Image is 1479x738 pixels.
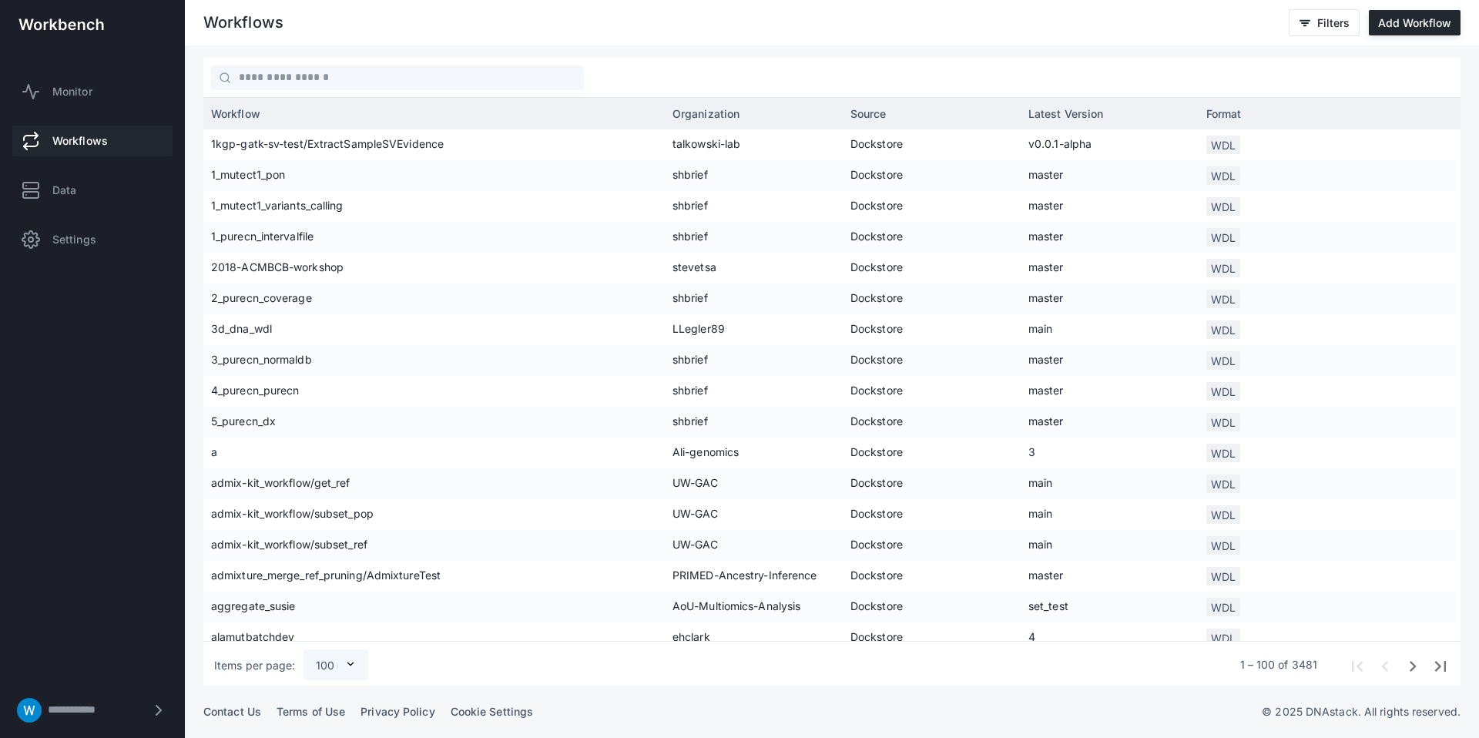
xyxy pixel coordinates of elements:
[1206,505,1240,524] span: WDL
[850,438,1013,468] span: Dockstore
[1028,222,1191,253] span: master
[211,530,657,561] span: admix-kit_workflow/subset_ref
[1028,592,1191,622] span: set_test
[211,107,260,120] span: Workflow
[211,438,657,468] span: a
[211,345,657,376] span: 3_purecn_normaldb
[211,622,657,653] span: alamutbatchdev
[211,253,657,283] span: 2018-ACMBCB-workshop
[12,175,173,206] a: Data
[1206,475,1240,493] span: WDL
[1028,160,1191,191] span: master
[672,438,835,468] span: Ali-genomics
[1206,629,1240,647] span: WDL
[672,107,739,120] span: Organization
[850,622,1013,653] span: Dockstore
[12,126,173,156] a: Workflows
[1206,413,1240,431] span: WDL
[850,253,1013,283] span: Dockstore
[850,222,1013,253] span: Dockstore
[672,530,835,561] span: UW-GAC
[211,499,657,530] span: admix-kit_workflow/subset_pop
[850,283,1013,314] span: Dockstore
[1028,622,1191,653] span: 4
[1206,598,1240,616] span: WDL
[361,705,434,718] a: Privacy Policy
[672,160,835,191] span: shbrief
[850,107,887,120] span: Source
[211,160,657,191] span: 1_mutect1_pon
[1206,320,1240,339] span: WDL
[672,283,835,314] span: shbrief
[850,407,1013,438] span: Dockstore
[12,76,173,107] a: Monitor
[850,129,1013,160] span: Dockstore
[1206,351,1240,370] span: WDL
[1317,16,1350,29] span: Filters
[1206,166,1240,185] span: WDL
[52,84,92,99] span: Monitor
[1028,530,1191,561] span: main
[850,499,1013,530] span: Dockstore
[211,314,657,345] span: 3d_dna_wdl
[672,129,835,160] span: talkowski-lab
[672,191,835,222] span: shbrief
[850,160,1013,191] span: Dockstore
[1206,382,1240,401] span: WDL
[277,705,345,718] a: Terms of Use
[1206,228,1240,247] span: WDL
[1206,444,1240,462] span: WDL
[672,592,835,622] span: AoU-Multiomics-Analysis
[203,15,283,31] div: Workflows
[1370,651,1397,679] button: Previous page
[672,222,835,253] span: shbrief
[1206,567,1240,585] span: WDL
[850,592,1013,622] span: Dockstore
[52,183,76,198] span: Data
[1206,536,1240,555] span: WDL
[850,314,1013,345] span: Dockstore
[1028,283,1191,314] span: master
[1240,657,1318,673] div: 1 – 100 of 3481
[1206,107,1242,120] span: Format
[672,314,835,345] span: LLegler89
[1028,191,1191,222] span: master
[1262,704,1461,720] p: © 2025 DNAstack. All rights reserved.
[12,224,173,255] a: Settings
[850,468,1013,499] span: Dockstore
[1028,314,1191,345] span: main
[1028,376,1191,407] span: master
[52,133,108,149] span: Workflows
[211,592,657,622] span: aggregate_susie
[211,129,657,160] span: 1kgp-gatk-sv-test/ExtractSampleSVEvidence
[1028,107,1103,120] span: Latest Version
[1028,438,1191,468] span: 3
[672,622,835,653] span: ehclark
[18,18,104,31] img: workbench-logo-white.svg
[850,530,1013,561] span: Dockstore
[672,468,835,499] span: UW-GAC
[1206,259,1240,277] span: WDL
[1028,468,1191,499] span: main
[1289,9,1360,36] button: Filters
[672,345,835,376] span: shbrief
[850,345,1013,376] span: Dockstore
[672,561,835,592] span: PRIMED-Ancestry-Inference
[850,376,1013,407] span: Dockstore
[211,376,657,407] span: 4_purecn_purecn
[203,705,261,718] a: Contact Us
[211,561,657,592] span: admixture_merge_ref_pruning/AdmixtureTest
[1369,10,1461,35] button: Add Workflow
[1397,651,1425,679] button: Next page
[1425,651,1453,679] button: Last page
[850,191,1013,222] span: Dockstore
[211,191,657,222] span: 1_mutect1_variants_calling
[1342,651,1370,679] button: First page
[672,499,835,530] span: UW-GAC
[850,561,1013,592] span: Dockstore
[211,283,657,314] span: 2_purecn_coverage
[211,407,657,438] span: 5_purecn_dx
[211,468,657,499] span: admix-kit_workflow/get_ref
[52,232,96,247] span: Settings
[1028,499,1191,530] span: main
